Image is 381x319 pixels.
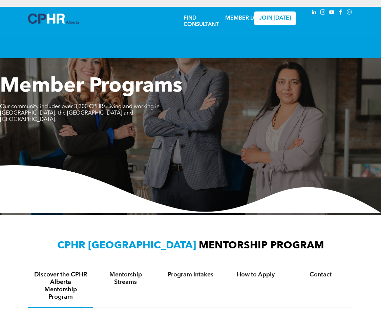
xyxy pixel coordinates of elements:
a: JOIN [DATE] [254,11,296,25]
span: JOIN [DATE] [259,15,291,22]
img: A blue and white logo for cp alberta [28,14,79,24]
h4: Program Intakes [164,271,217,278]
h4: Contact [294,271,347,278]
h4: How to Apply [229,271,282,278]
a: MEMBER LOGIN [225,16,268,21]
h4: Mentorship Streams [99,271,152,286]
span: MENTORSHIP PROGRAM [199,241,324,251]
h4: Discover the CPHR Alberta Mentorship Program [34,271,87,301]
a: youtube [328,8,336,18]
a: Social network [346,8,353,18]
a: facebook [337,8,344,18]
a: instagram [319,8,327,18]
a: FIND CONSULTANT [184,16,219,27]
a: linkedin [311,8,318,18]
span: CPHR [GEOGRAPHIC_DATA] [57,241,196,251]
